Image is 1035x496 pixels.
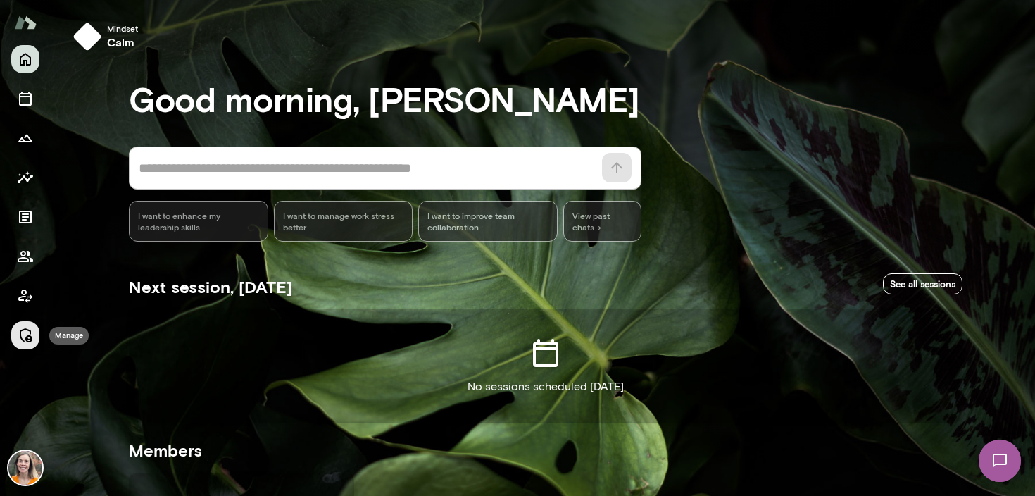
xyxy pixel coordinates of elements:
img: mindset [73,23,101,51]
button: Client app [11,282,39,310]
div: I want to manage work stress better [274,201,413,242]
button: Manage [11,321,39,349]
img: Mento [14,9,37,36]
button: Growth Plan [11,124,39,152]
h3: Good morning, [PERSON_NAME] [129,79,962,118]
h5: Next session, [DATE] [129,275,292,298]
img: Carrie Kelly [8,451,42,485]
span: View past chats -> [563,201,641,242]
div: I want to enhance my leadership skills [129,201,268,242]
span: I want to improve team collaboration [427,210,548,232]
button: Documents [11,203,39,231]
span: Mindset [107,23,138,34]
a: See all sessions [883,273,962,295]
button: Insights [11,163,39,192]
h6: calm [107,34,138,51]
span: I want to manage work stress better [283,210,404,232]
p: No sessions scheduled [DATE] [468,378,624,395]
h5: Members [129,439,962,461]
button: Sessions [11,85,39,113]
button: Members [11,242,39,271]
div: Manage [49,327,89,345]
button: Home [11,45,39,73]
span: I want to enhance my leadership skills [138,210,259,232]
button: Mindsetcalm [68,17,149,56]
div: I want to improve team collaboration [418,201,558,242]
